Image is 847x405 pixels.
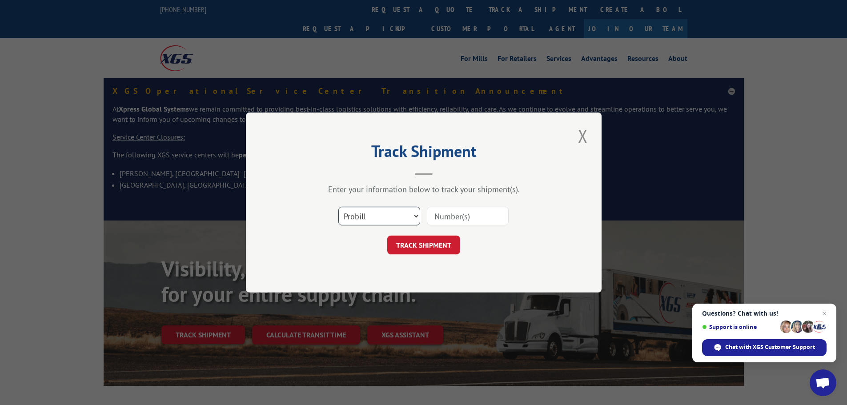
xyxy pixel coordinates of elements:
[575,124,590,148] button: Close modal
[427,207,509,225] input: Number(s)
[702,324,777,330] span: Support is online
[810,369,836,396] a: Open chat
[290,184,557,194] div: Enter your information below to track your shipment(s).
[290,145,557,162] h2: Track Shipment
[387,236,460,254] button: TRACK SHIPMENT
[725,343,815,351] span: Chat with XGS Customer Support
[702,310,827,317] span: Questions? Chat with us!
[702,339,827,356] span: Chat with XGS Customer Support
